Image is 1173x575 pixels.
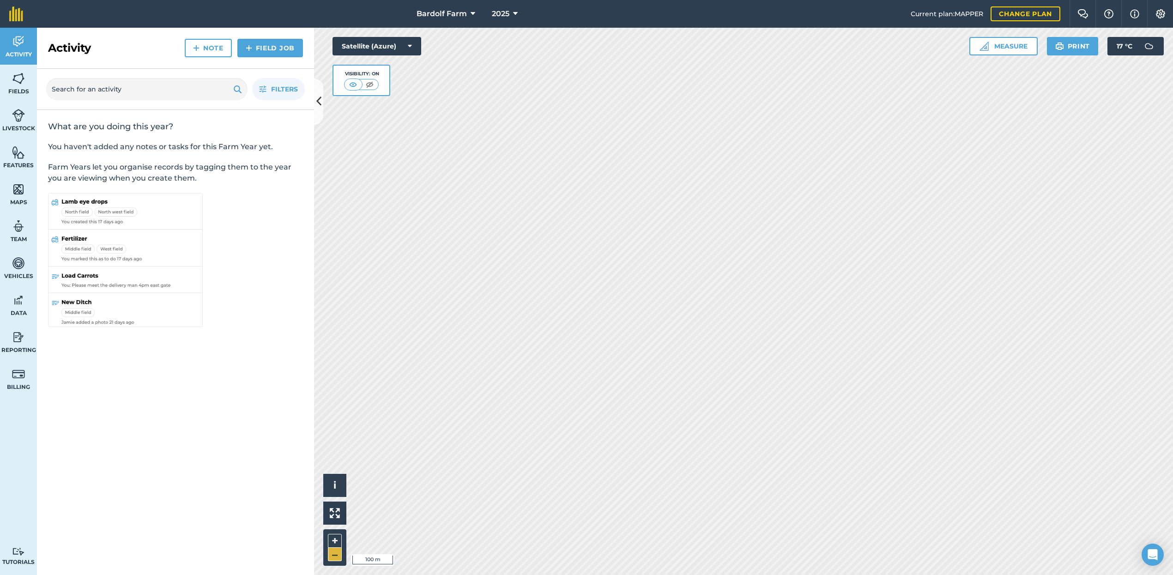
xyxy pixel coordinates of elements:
p: Farm Years let you organise records by tagging them to the year you are viewing when you create t... [48,162,303,184]
img: Four arrows, one pointing top left, one top right, one bottom right and the last bottom left [330,508,340,518]
a: Field Job [237,39,303,57]
img: svg+xml;base64,PD94bWwgdmVyc2lvbj0iMS4wIiBlbmNvZGluZz0idXRmLTgiPz4KPCEtLSBHZW5lcmF0b3I6IEFkb2JlIE... [12,330,25,344]
img: svg+xml;base64,PHN2ZyB4bWxucz0iaHR0cDovL3d3dy53My5vcmcvMjAwMC9zdmciIHdpZHRoPSIxOSIgaGVpZ2h0PSIyNC... [1055,41,1064,52]
button: + [328,534,342,548]
button: i [323,474,346,497]
img: svg+xml;base64,PD94bWwgdmVyc2lvbj0iMS4wIiBlbmNvZGluZz0idXRmLTgiPz4KPCEtLSBHZW5lcmF0b3I6IEFkb2JlIE... [12,256,25,270]
img: svg+xml;base64,PD94bWwgdmVyc2lvbj0iMS4wIiBlbmNvZGluZz0idXRmLTgiPz4KPCEtLSBHZW5lcmF0b3I6IEFkb2JlIE... [12,293,25,307]
button: Print [1047,37,1099,55]
img: fieldmargin Logo [9,6,23,21]
h2: Activity [48,41,91,55]
img: svg+xml;base64,PD94bWwgdmVyc2lvbj0iMS4wIiBlbmNvZGluZz0idXRmLTgiPz4KPCEtLSBHZW5lcmF0b3I6IEFkb2JlIE... [12,547,25,556]
span: i [333,479,336,491]
img: A question mark icon [1103,9,1114,18]
p: You haven't added any notes or tasks for this Farm Year yet. [48,141,303,152]
img: svg+xml;base64,PD94bWwgdmVyc2lvbj0iMS4wIiBlbmNvZGluZz0idXRmLTgiPz4KPCEtLSBHZW5lcmF0b3I6IEFkb2JlIE... [12,219,25,233]
div: Visibility: On [344,70,379,78]
a: Note [185,39,232,57]
img: svg+xml;base64,PHN2ZyB4bWxucz0iaHR0cDovL3d3dy53My5vcmcvMjAwMC9zdmciIHdpZHRoPSIxOSIgaGVpZ2h0PSIyNC... [233,84,242,95]
button: Measure [969,37,1038,55]
img: svg+xml;base64,PHN2ZyB4bWxucz0iaHR0cDovL3d3dy53My5vcmcvMjAwMC9zdmciIHdpZHRoPSIxNyIgaGVpZ2h0PSIxNy... [1130,8,1139,19]
span: Current plan : MAPPER [911,9,983,19]
button: Satellite (Azure) [333,37,421,55]
img: A cog icon [1155,9,1166,18]
img: Two speech bubbles overlapping with the left bubble in the forefront [1077,9,1088,18]
img: svg+xml;base64,PD94bWwgdmVyc2lvbj0iMS4wIiBlbmNvZGluZz0idXRmLTgiPz4KPCEtLSBHZW5lcmF0b3I6IEFkb2JlIE... [12,367,25,381]
img: svg+xml;base64,PHN2ZyB4bWxucz0iaHR0cDovL3d3dy53My5vcmcvMjAwMC9zdmciIHdpZHRoPSI1NiIgaGVpZ2h0PSI2MC... [12,145,25,159]
button: Filters [252,78,305,100]
a: Change plan [991,6,1060,21]
div: Open Intercom Messenger [1142,544,1164,566]
img: Ruler icon [980,42,989,51]
img: svg+xml;base64,PD94bWwgdmVyc2lvbj0iMS4wIiBlbmNvZGluZz0idXRmLTgiPz4KPCEtLSBHZW5lcmF0b3I6IEFkb2JlIE... [12,109,25,122]
img: svg+xml;base64,PHN2ZyB4bWxucz0iaHR0cDovL3d3dy53My5vcmcvMjAwMC9zdmciIHdpZHRoPSI1MCIgaGVpZ2h0PSI0MC... [364,80,375,89]
img: svg+xml;base64,PHN2ZyB4bWxucz0iaHR0cDovL3d3dy53My5vcmcvMjAwMC9zdmciIHdpZHRoPSI1NiIgaGVpZ2h0PSI2MC... [12,182,25,196]
img: svg+xml;base64,PHN2ZyB4bWxucz0iaHR0cDovL3d3dy53My5vcmcvMjAwMC9zdmciIHdpZHRoPSI1MCIgaGVpZ2h0PSI0MC... [347,80,359,89]
img: svg+xml;base64,PD94bWwgdmVyc2lvbj0iMS4wIiBlbmNvZGluZz0idXRmLTgiPz4KPCEtLSBHZW5lcmF0b3I6IEFkb2JlIE... [12,35,25,48]
button: – [328,548,342,561]
button: 17 °C [1107,37,1164,55]
img: svg+xml;base64,PHN2ZyB4bWxucz0iaHR0cDovL3d3dy53My5vcmcvMjAwMC9zdmciIHdpZHRoPSIxNCIgaGVpZ2h0PSIyNC... [193,42,200,54]
img: svg+xml;base64,PHN2ZyB4bWxucz0iaHR0cDovL3d3dy53My5vcmcvMjAwMC9zdmciIHdpZHRoPSI1NiIgaGVpZ2h0PSI2MC... [12,72,25,85]
img: svg+xml;base64,PD94bWwgdmVyc2lvbj0iMS4wIiBlbmNvZGluZz0idXRmLTgiPz4KPCEtLSBHZW5lcmF0b3I6IEFkb2JlIE... [1140,37,1158,55]
span: Bardolf Farm [417,8,467,19]
input: Search for an activity [46,78,248,100]
span: Filters [271,84,298,94]
h2: What are you doing this year? [48,121,303,132]
img: svg+xml;base64,PHN2ZyB4bWxucz0iaHR0cDovL3d3dy53My5vcmcvMjAwMC9zdmciIHdpZHRoPSIxNCIgaGVpZ2h0PSIyNC... [246,42,252,54]
span: 2025 [492,8,509,19]
span: 17 ° C [1117,37,1132,55]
